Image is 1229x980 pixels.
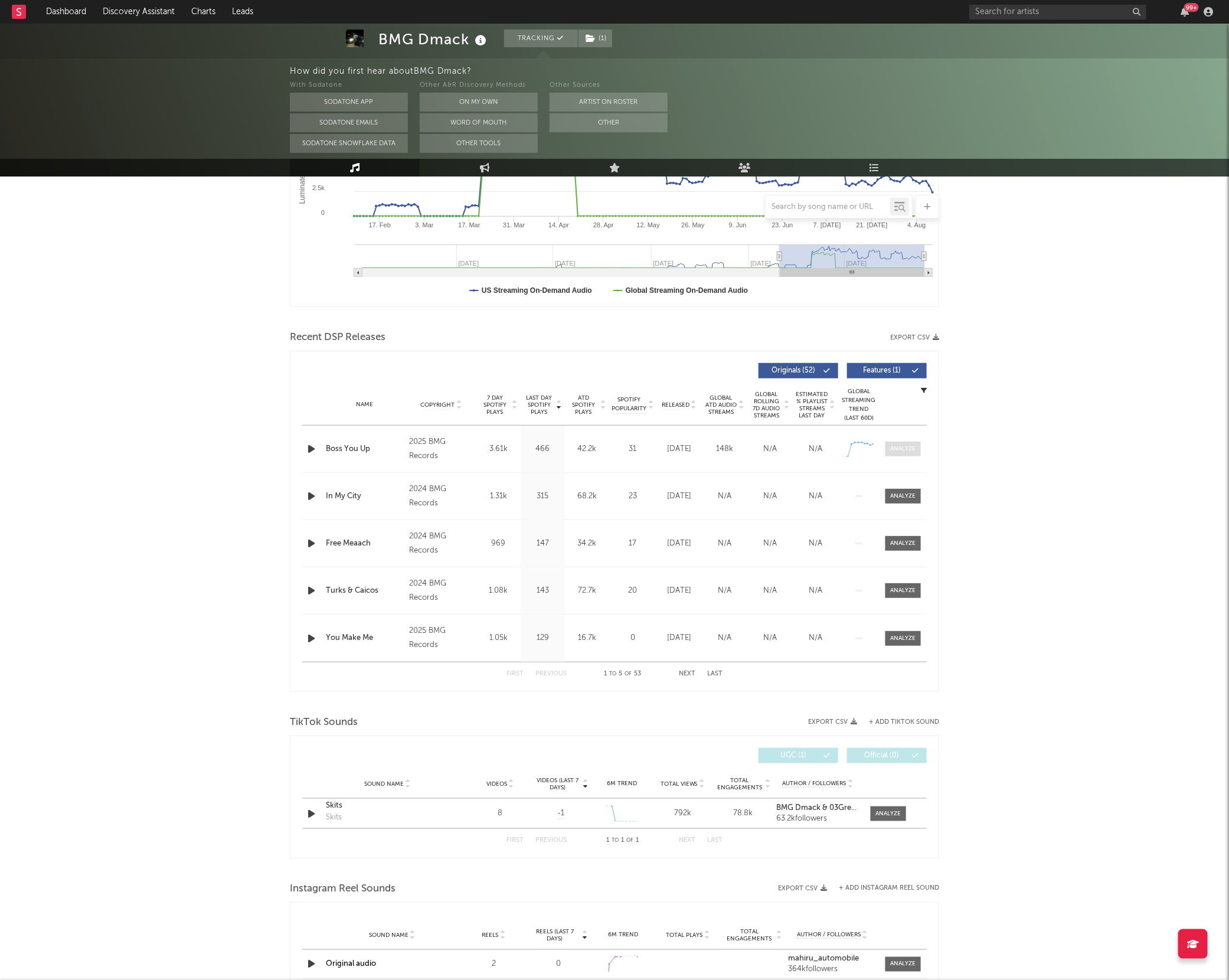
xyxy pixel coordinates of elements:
span: to [612,838,619,843]
span: Estimated % Playlist Streams Last Day [796,391,828,419]
button: 99+ [1181,7,1189,17]
div: 17 [612,538,653,550]
div: N/A [796,585,835,597]
span: Global Rolling 7D Audio Streams [750,391,783,419]
a: Turks & Caicos [326,585,403,597]
div: 1.08k [479,585,518,597]
span: Reels [482,932,498,939]
span: Last Day Spotify Plays [524,394,555,416]
button: + Add TikTok Sound [869,719,939,726]
a: Boss You Up [326,443,403,455]
div: Other A&R Discovery Methods [420,79,538,93]
span: Recent DSP Releases [290,331,385,345]
div: 68.2k [568,491,606,502]
span: Total Plays [666,932,703,939]
span: Total Views [661,780,698,788]
span: Author / Followers [782,780,846,788]
button: First [506,837,524,844]
div: N/A [796,443,835,455]
div: 6M Trend [594,930,653,939]
div: 20 [612,585,653,597]
div: + Add Instagram Reel Sound [827,885,939,891]
text: 17. Feb [369,221,391,228]
div: [DATE] [659,632,699,644]
div: 2025 BMG Records [409,624,473,652]
span: Total Engagements [716,777,764,791]
button: + Add Instagram Reel Sound [839,885,939,891]
div: N/A [750,443,790,455]
span: ATD Spotify Plays [568,394,599,416]
div: 2025 BMG Records [409,435,473,463]
div: 78.8k [716,808,771,819]
strong: BMG Dmack & 03Greedo [777,804,865,812]
span: Videos (last 7 days) [534,777,581,791]
div: 63.2k followers [777,815,859,823]
div: 72.7k [568,585,606,597]
a: Free Meaach [326,538,403,550]
button: Sodatone App [290,93,408,112]
div: 2024 BMG Records [409,530,473,558]
text: Global Streaming On-Demand Audio [626,286,748,295]
span: ( 1 ) [578,30,613,47]
a: BMG Dmack & 03Greedo [777,804,859,812]
span: -1 [557,808,564,819]
span: Author / Followers [797,931,861,939]
button: Other [550,113,668,132]
div: 969 [479,538,518,550]
button: Export CSV [778,885,827,892]
span: Global ATD Audio Streams [705,394,737,416]
svg: Luminate Daily Consumption [290,70,939,306]
span: Sound Name [369,932,408,939]
div: Other Sources [550,79,668,93]
button: Next [679,671,695,677]
span: Total Engagements [724,928,776,942]
span: Copyright [420,401,455,409]
a: mahiru_automobile [788,955,877,963]
span: of [625,671,632,677]
div: N/A [796,491,835,502]
div: 1 5 53 [590,667,655,681]
div: 148k [705,443,744,455]
button: Official(0) [847,748,927,763]
strong: mahiru_automobile [788,955,859,963]
div: 792k [655,808,710,819]
div: N/A [705,585,744,597]
input: Search by song name or URL [766,202,890,212]
div: 0 [529,959,588,971]
div: In My City [326,491,403,502]
div: 2 [464,959,523,971]
button: Features(1) [847,363,927,378]
text: 21. [DATE] [857,221,888,228]
input: Search for artists [969,5,1146,19]
div: BMG Dmack [378,30,489,49]
button: Previous [535,671,567,677]
span: Official ( 0 ) [855,752,909,759]
button: Sodatone Snowflake Data [290,134,408,153]
span: Spotify Popularity [612,396,647,413]
div: N/A [750,538,790,550]
div: 1.05k [479,632,518,644]
text: 23. Jun [772,221,793,228]
span: to [610,671,617,677]
text: 3. Mar [416,221,434,228]
span: Reels (last 7 days) [529,928,581,942]
div: 0 [612,632,653,644]
div: N/A [796,632,835,644]
button: Export CSV [890,334,939,341]
a: Original audio [326,961,376,968]
text: 12. May [637,221,661,228]
div: 1.31k [479,491,518,502]
span: UGC ( 1 ) [766,752,821,759]
text: 4. Aug [907,221,926,228]
text: 2.5k [312,184,325,191]
button: First [506,671,524,677]
div: N/A [750,632,790,644]
button: Export CSV [808,718,857,726]
div: Global Streaming Trend (Last 60D) [841,387,877,423]
span: Instagram Reel Sounds [290,882,395,896]
div: Skits [326,800,449,812]
text: 26. May [681,221,705,228]
div: Skits [326,812,342,824]
button: Originals(52) [759,363,838,378]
